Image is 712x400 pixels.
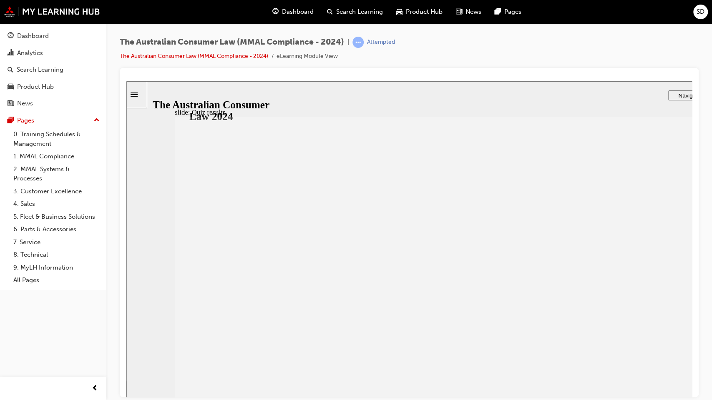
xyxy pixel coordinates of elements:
[277,52,338,61] li: eLearning Module View
[336,7,383,17] span: Search Learning
[17,82,54,92] div: Product Hub
[488,3,528,20] a: pages-iconPages
[120,37,344,47] span: The Australian Consumer Law (MMAL Compliance - 2024)
[17,48,43,58] div: Analytics
[3,62,103,77] a: Search Learning
[3,79,103,95] a: Product Hub
[10,163,103,185] a: 2. MMAL Systems & Processes
[10,185,103,198] a: 3. Customer Excellence
[120,52,268,60] a: The Australian Consumer Law (MMAL Compliance - 2024)
[3,96,103,111] a: News
[17,116,34,125] div: Pages
[320,3,390,20] a: search-iconSearch Learning
[697,7,704,17] span: SD
[542,9,599,19] button: Navigation tips
[10,150,103,163] a: 1. MMAL Compliance
[17,99,33,108] div: News
[8,117,14,125] span: pages-icon
[495,7,501,17] span: pages-icon
[4,6,100,17] img: mmal
[327,7,333,17] span: search-icon
[8,50,14,57] span: chart-icon
[8,66,13,74] span: search-icon
[456,7,462,17] span: news-icon
[8,83,14,91] span: car-icon
[3,27,103,113] button: DashboardAnalyticsSearch LearningProduct HubNews
[8,32,14,40] span: guage-icon
[10,128,103,150] a: 0. Training Schedules & Management
[8,100,14,107] span: news-icon
[10,248,103,261] a: 8. Technical
[10,236,103,249] a: 7. Service
[504,7,521,17] span: Pages
[390,3,449,20] a: car-iconProduct Hub
[3,45,103,61] a: Analytics
[266,3,320,20] a: guage-iconDashboard
[552,11,588,17] span: Navigation tips
[465,7,481,17] span: News
[94,115,100,126] span: up-icon
[282,7,314,17] span: Dashboard
[367,38,395,46] div: Attempted
[3,113,103,128] button: Pages
[3,28,103,44] a: Dashboard
[352,37,364,48] span: learningRecordVerb_ATTEMPT-icon
[10,197,103,210] a: 4. Sales
[10,261,103,274] a: 9. MyLH Information
[17,31,49,41] div: Dashboard
[449,3,488,20] a: news-iconNews
[396,7,403,17] span: car-icon
[272,7,279,17] span: guage-icon
[693,5,708,19] button: SD
[10,274,103,287] a: All Pages
[17,65,63,75] div: Search Learning
[10,223,103,236] a: 6. Parts & Accessories
[10,210,103,223] a: 5. Fleet & Business Solutions
[406,7,443,17] span: Product Hub
[92,383,98,394] span: prev-icon
[347,37,349,47] span: |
